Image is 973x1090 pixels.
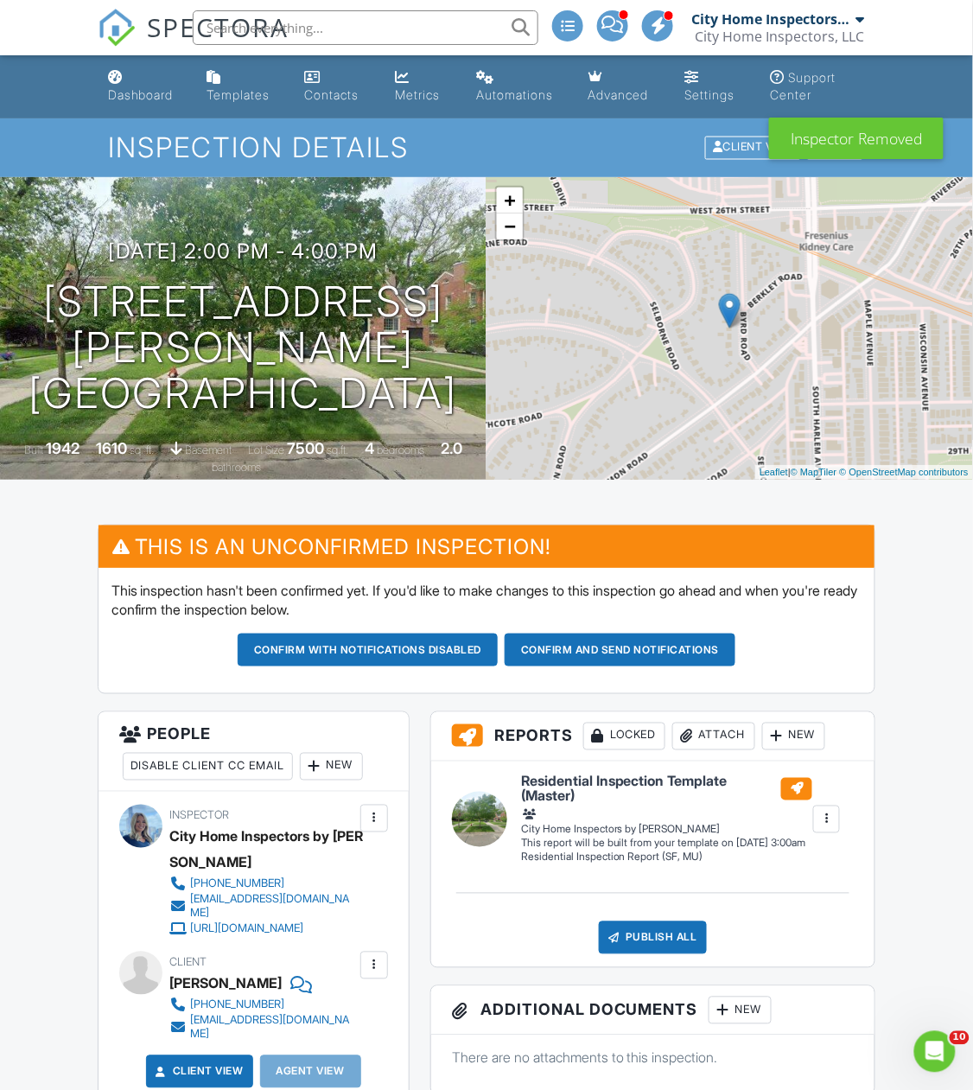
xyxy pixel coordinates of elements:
div: [PERSON_NAME] [170,971,283,997]
a: Support Center [763,62,872,112]
div: New [300,753,363,781]
a: [URL][DOMAIN_NAME] [170,921,356,938]
h1: Inspection Details [108,132,864,163]
div: 1610 [96,439,127,457]
a: SPECTORA [98,23,289,60]
div: City Home Inspectors by [PERSON_NAME] [170,824,370,876]
div: [EMAIL_ADDRESS][DOMAIN_NAME] [191,1014,356,1042]
div: City Home Inspectors, LLC [695,28,864,45]
span: bedrooms [377,443,424,456]
div: New [762,723,825,750]
span: bathrooms [212,461,261,474]
a: Contacts [297,62,374,112]
p: There are no attachments to this inspection. [452,1049,854,1068]
div: City Home Inspectors by [PERSON_NAME] [691,10,851,28]
a: Client View [152,1063,244,1080]
a: Advanced [582,62,664,112]
div: Publish All [599,921,707,954]
span: Lot Size [248,443,284,456]
a: © OpenStreetMap contributors [840,467,969,477]
span: sq. ft. [130,443,154,456]
a: Templates [200,62,283,112]
iframe: Intercom live chat [914,1031,956,1073]
a: Metrics [388,62,455,112]
span: Client [170,956,207,969]
a: Zoom out [497,214,523,239]
div: Locked [583,723,665,750]
h6: Residential Inspection Template (Master) [521,774,812,805]
div: [URL][DOMAIN_NAME] [191,922,304,936]
div: More [807,137,863,160]
div: Advanced [588,87,649,102]
button: Confirm and send notifications [505,634,735,666]
div: 2.0 [441,439,462,457]
a: Zoom in [497,188,523,214]
div: 7500 [287,439,324,457]
div: Support Center [770,70,836,102]
div: Contacts [304,87,359,102]
span: SPECTORA [148,9,289,45]
a: Client View [703,140,805,153]
a: [PHONE_NUMBER] [170,997,356,1014]
div: [PHONE_NUMBER] [191,877,285,891]
img: The Best Home Inspection Software - Spectora [98,9,136,47]
div: | [755,465,973,480]
p: This inspection hasn't been confirmed yet. If you'd like to make changes to this inspection go ah... [111,581,862,620]
span: Inspector [170,809,230,822]
a: Dashboard [101,62,187,112]
div: Client View [705,137,801,160]
input: Search everything... [193,10,538,45]
a: [PHONE_NUMBER] [170,876,356,893]
div: 1942 [46,439,79,457]
button: Confirm with notifications disabled [238,634,499,666]
a: Automations (Advanced) [469,62,568,112]
h3: This is an Unconfirmed Inspection! [99,526,875,568]
span: basement [185,443,232,456]
div: Inspector Removed [769,118,944,159]
div: 4 [365,439,374,457]
span: Built [24,443,43,456]
div: New [709,997,772,1024]
div: Metrics [395,87,440,102]
span: sq.ft. [327,443,348,456]
h1: [STREET_ADDRESS][PERSON_NAME] [GEOGRAPHIC_DATA] [28,279,459,416]
h3: Reports [431,712,874,762]
div: Automations [476,87,553,102]
div: [EMAIL_ADDRESS][DOMAIN_NAME] [191,893,356,921]
h3: [DATE] 2:00 pm - 4:00 pm [109,239,378,263]
a: Settings [677,62,749,112]
div: Disable Client CC Email [123,753,293,781]
div: Residential Inspection Report (SF, MU) [521,851,812,865]
div: This report will be built from your template on [DATE] 3:00am [521,837,812,851]
a: © MapTiler [791,467,837,477]
h3: Additional Documents [431,986,874,1036]
a: [EMAIL_ADDRESS][DOMAIN_NAME] [170,893,356,921]
span: 10 [950,1031,970,1045]
h3: People [99,712,409,792]
div: Attach [672,723,755,750]
div: [PHONE_NUMBER] [191,998,285,1012]
a: [EMAIL_ADDRESS][DOMAIN_NAME] [170,1014,356,1042]
div: Settings [684,87,735,102]
div: Dashboard [108,87,174,102]
div: Templates [207,87,270,102]
div: City Home Inspectors by [PERSON_NAME] [521,806,812,837]
a: Leaflet [760,467,788,477]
